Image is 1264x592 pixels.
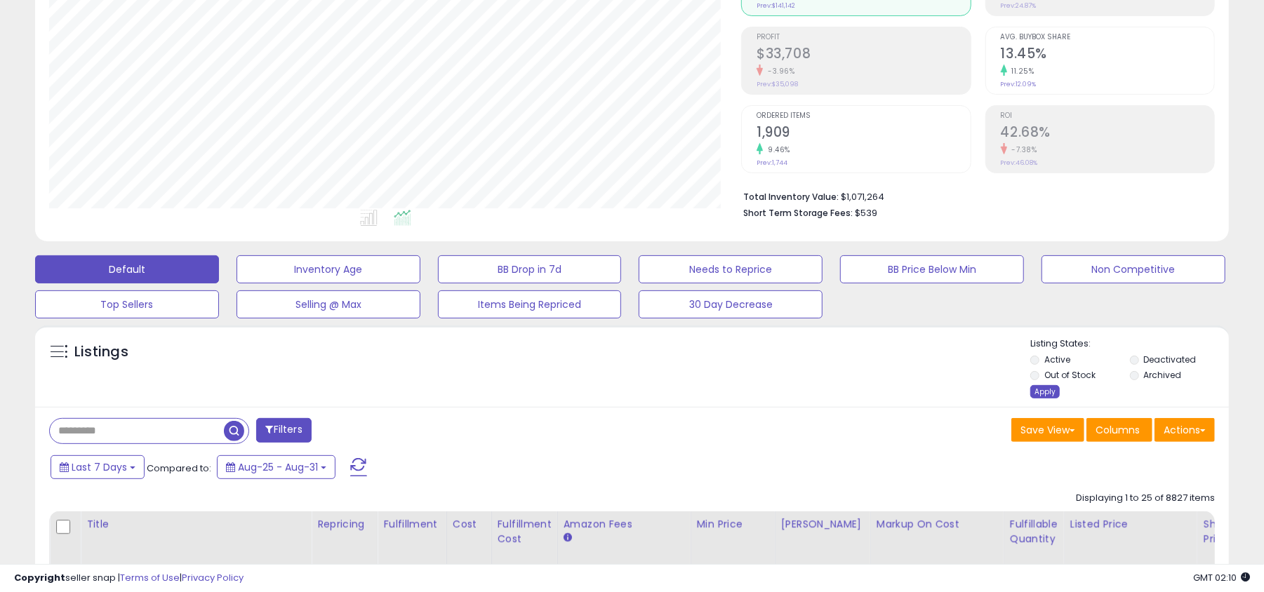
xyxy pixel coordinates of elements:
button: Top Sellers [35,290,219,318]
h2: 42.68% [1001,124,1214,143]
button: 30 Day Decrease [639,290,823,318]
p: Listing States: [1030,337,1229,351]
div: Fulfillment Cost [498,517,552,546]
button: Actions [1155,418,1215,442]
button: Selling @ Max [237,290,420,318]
a: Terms of Use [120,571,180,584]
div: Displaying 1 to 25 of 8827 items [1076,492,1215,505]
span: Profit [757,34,970,41]
button: Items Being Repriced [438,290,622,318]
div: Apply [1030,385,1060,398]
small: -3.96% [763,66,794,76]
button: Needs to Reprice [639,255,823,283]
small: 9.46% [763,144,790,155]
span: Compared to: [147,462,211,475]
small: -7.38% [1007,144,1037,155]
button: Aug-25 - Aug-31 [217,455,335,479]
li: $1,071,264 [743,187,1204,204]
small: Prev: 46.08% [1001,159,1038,167]
th: The percentage added to the cost of goods (COGS) that forms the calculator for Min & Max prices. [870,511,1004,567]
a: Privacy Policy [182,571,244,584]
span: Ordered Items [757,112,970,120]
div: Min Price [697,517,769,532]
small: Amazon Fees. [564,532,572,544]
div: Ship Price [1204,517,1232,546]
small: Prev: $141,142 [757,1,795,10]
b: Short Term Storage Fees: [743,207,853,219]
h2: 13.45% [1001,46,1214,65]
b: Total Inventory Value: [743,191,839,203]
div: Amazon Fees [564,517,685,532]
button: BB Price Below Min [840,255,1024,283]
span: Avg. Buybox Share [1001,34,1214,41]
small: Prev: $35,098 [757,80,798,88]
button: Default [35,255,219,283]
span: Aug-25 - Aug-31 [238,460,318,474]
div: Fulfillable Quantity [1010,517,1058,546]
span: $539 [855,206,877,220]
div: Repricing [317,517,371,532]
h2: $33,708 [757,46,970,65]
span: 2025-09-8 02:10 GMT [1193,571,1250,584]
div: [PERSON_NAME] [781,517,865,532]
span: ROI [1001,112,1214,120]
label: Out of Stock [1044,369,1096,381]
button: BB Drop in 7d [438,255,622,283]
span: Columns [1096,423,1140,437]
small: Prev: 12.09% [1001,80,1037,88]
h5: Listings [74,342,128,362]
strong: Copyright [14,571,65,584]
div: seller snap | | [14,572,244,585]
button: Non Competitive [1042,255,1225,283]
label: Active [1044,354,1070,365]
button: Last 7 Days [51,455,145,479]
small: Prev: 1,744 [757,159,787,167]
button: Filters [256,418,311,443]
button: Save View [1011,418,1084,442]
h2: 1,909 [757,124,970,143]
button: Inventory Age [237,255,420,283]
small: Prev: 24.87% [1001,1,1037,10]
small: 11.25% [1007,66,1035,76]
span: Last 7 Days [72,460,127,474]
button: Columns [1086,418,1152,442]
div: Cost [453,517,486,532]
div: Markup on Cost [877,517,998,532]
label: Deactivated [1144,354,1197,365]
label: Archived [1144,369,1182,381]
div: Title [86,517,305,532]
div: Listed Price [1070,517,1192,532]
div: Fulfillment [383,517,440,532]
